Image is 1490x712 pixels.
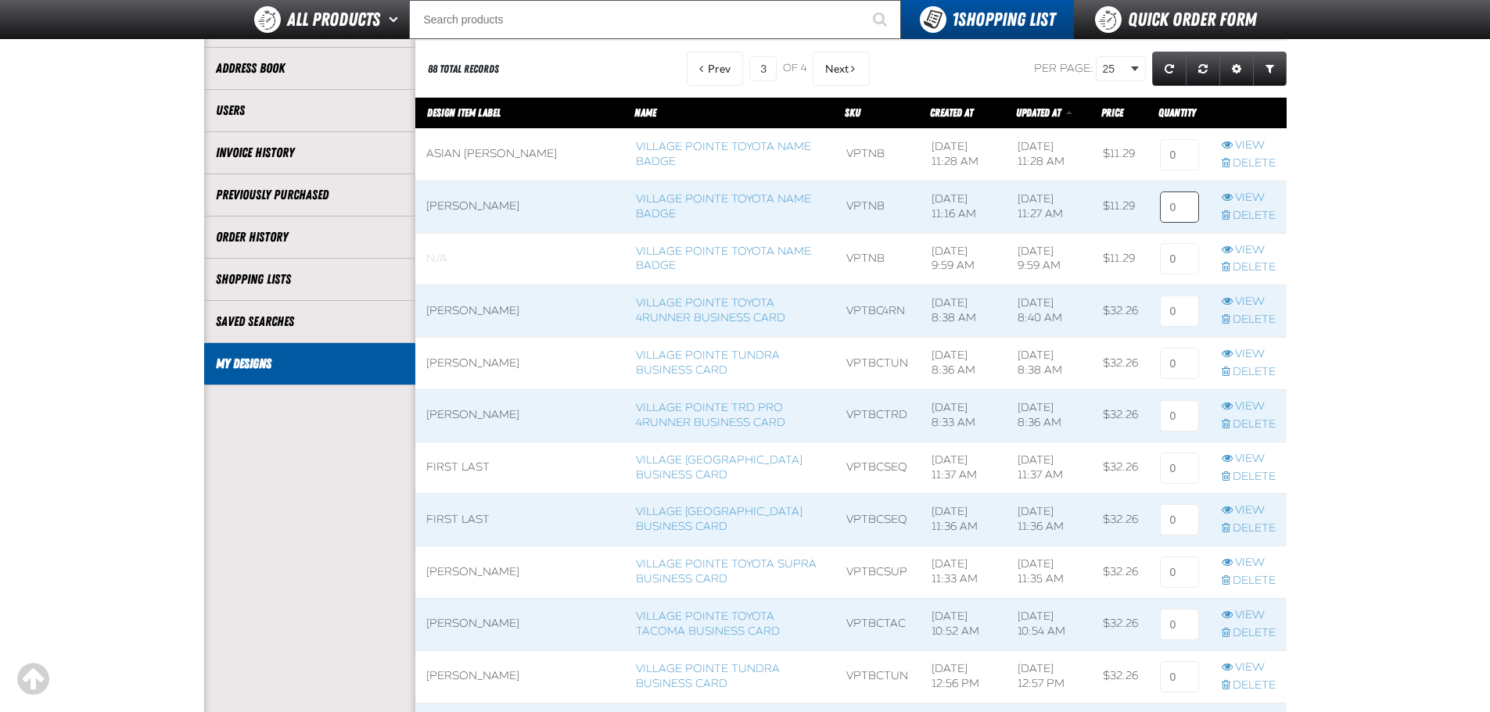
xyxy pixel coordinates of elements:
[1160,661,1199,692] input: 0
[952,9,958,30] strong: 1
[636,557,817,585] a: Village Pointe Toyota Supra Business Card
[1222,260,1276,275] a: Delete row action
[216,144,404,162] a: Invoice History
[1222,660,1276,675] a: View row action
[952,9,1055,30] span: Shopping List
[428,62,499,77] div: 88 total records
[1160,453,1199,484] input: 0
[1222,295,1276,309] a: View row action
[708,63,731,75] span: Previous Page
[1034,62,1093,75] span: Per page:
[1092,442,1149,494] td: $32.26
[1007,128,1093,181] td: [DATE] 11:28 AM
[216,270,404,288] a: Shopping Lists
[16,662,50,696] div: Scroll to the top
[1092,650,1149,703] td: $32.26
[415,128,625,181] td: ASIAN [PERSON_NAME]
[921,285,1007,338] td: [DATE] 8:38 AM
[1222,209,1276,224] a: Delete row action
[1222,626,1276,641] a: Delete row action
[636,296,785,324] a: Village Pointe Toyota 4Runner Business Card
[634,106,656,119] a: Name
[921,546,1007,599] td: [DATE] 11:33 AM
[1092,285,1149,338] td: $32.26
[921,494,1007,546] td: [DATE] 11:36 AM
[415,233,625,285] td: Blank
[1160,400,1199,431] input: 0
[1222,556,1276,571] a: View row action
[1016,106,1063,119] a: Updated At
[216,102,404,120] a: Users
[415,650,625,703] td: [PERSON_NAME]
[636,505,802,533] a: Village [GEOGRAPHIC_DATA] Business Card
[825,63,849,75] span: Next Page
[636,192,811,220] a: Village Pointe Toyota Name Badge
[216,313,404,331] a: Saved Searches
[415,442,625,494] td: First Last
[1007,338,1093,390] td: [DATE] 8:38 AM
[1222,521,1276,536] a: Delete row action
[415,546,625,599] td: [PERSON_NAME]
[921,233,1007,285] td: [DATE] 9:59 AM
[921,181,1007,233] td: [DATE] 11:16 AM
[930,106,973,119] span: Created At
[1092,233,1149,285] td: $11.29
[921,599,1007,651] td: [DATE] 10:52 AM
[1211,98,1287,129] th: Row actions
[921,442,1007,494] td: [DATE] 11:37 AM
[415,285,625,338] td: [PERSON_NAME]
[636,140,811,168] a: Village Pointe Toyota Name Badge
[1101,106,1123,119] span: Price
[1158,106,1196,119] span: Quantity
[1160,556,1199,588] input: 0
[835,128,921,181] td: VPTNB
[1092,128,1149,181] td: $11.29
[427,106,501,119] a: Design Item Label
[921,128,1007,181] td: [DATE] 11:28 AM
[1253,52,1287,86] a: Expand or Collapse Grid Filters
[1103,61,1128,77] span: 25
[1160,609,1199,640] input: 0
[1092,546,1149,599] td: $32.26
[835,650,921,703] td: VPTBCTUN
[1007,181,1093,233] td: [DATE] 11:27 AM
[1092,599,1149,651] td: $32.26
[1222,678,1276,693] a: Delete row action
[835,233,921,285] td: VPTNB
[1222,243,1276,258] a: View row action
[783,62,806,76] span: of 4
[636,245,811,273] a: Village Pointe Toyota Name Badge
[1007,546,1093,599] td: [DATE] 11:35 AM
[216,186,404,204] a: Previously Purchased
[845,106,860,119] span: SKU
[835,546,921,599] td: VPTBCSUP
[1222,365,1276,380] a: Delete row action
[1222,138,1276,153] a: View row action
[216,228,404,246] a: Order History
[1007,494,1093,546] td: [DATE] 11:36 AM
[1222,452,1276,467] a: View row action
[1160,348,1199,379] input: 0
[415,599,625,651] td: [PERSON_NAME]
[216,59,404,77] a: Address Book
[921,338,1007,390] td: [DATE] 8:36 AM
[636,662,780,690] a: Village Pointe Tundra Business Card
[835,599,921,651] td: VPTBCTAC
[1007,389,1093,442] td: [DATE] 8:36 AM
[1186,52,1220,86] a: Reset grid action
[636,453,802,481] a: Village [GEOGRAPHIC_DATA] Business Card
[1160,191,1199,223] input: 0
[1222,417,1276,432] a: Delete row action
[813,52,870,86] button: Next Page
[1092,338,1149,390] td: $32.26
[636,349,780,377] a: Village Pointe Tundra Business Card
[1016,106,1061,119] span: Updated At
[1160,243,1199,274] input: 0
[1007,442,1093,494] td: [DATE] 11:37 AM
[835,338,921,390] td: VPTBCTUN
[1007,650,1093,703] td: [DATE] 12:57 PM
[1222,156,1276,171] a: Delete row action
[1007,285,1093,338] td: [DATE] 8:40 AM
[921,650,1007,703] td: [DATE] 12:56 PM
